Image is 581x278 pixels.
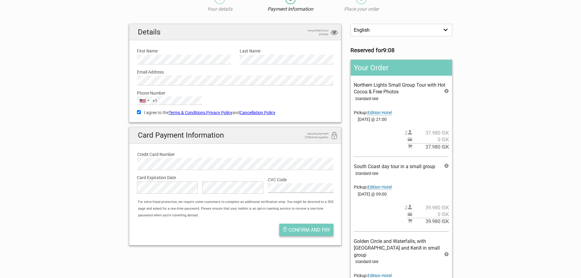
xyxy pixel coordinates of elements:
span: 37.980 ISK [412,130,449,136]
i: privacy protection [331,29,338,37]
label: First Name [137,48,231,54]
div: Standard rate [355,96,449,102]
label: Last Name [240,48,333,54]
span: [DATE] @ 09:00 [354,191,449,197]
span: Pickup price [407,136,449,143]
p: Your details [184,6,255,13]
a: Terms & Conditions [169,110,205,115]
span: 0 ISK [412,136,449,143]
span: [DATE] @ 21:00 [354,116,449,123]
button: Confirm and pay [279,224,333,236]
p: Place your order [326,6,397,13]
span: 2 person(s) [405,130,449,136]
span: Subtotal [407,218,449,225]
label: Credit Card Number [137,151,333,158]
div: +1 [152,97,157,104]
h2: Your Order [351,60,452,76]
label: I agree to the , and [137,109,334,116]
label: Email Address [137,69,334,75]
span: South Coast day tour in a small group [354,164,435,169]
span: Change pickup place [368,185,392,190]
label: Card Expiration Date [137,174,334,181]
span: 2 person(s) [405,204,449,211]
span: Pickup price [407,211,449,218]
strong: 9:08 [383,47,395,54]
span: 37.980 ISK [412,144,449,150]
span: secure payment 256bit encryption [298,132,328,139]
span: Golden Circle and Waterfalls, with [GEOGRAPHIC_DATA] and Kerið in small group [354,238,440,258]
span: 39.980 ISK [412,218,449,225]
label: CVC Code [268,176,333,183]
span: Northern Lights Small Group Tour with Hot Cocoa & Free Photos [354,82,445,95]
div: Standard rate [355,170,449,177]
p: Payment Information [255,6,326,13]
span: we protect your privacy [298,29,328,36]
span: 0 ISK [412,211,449,218]
span: Pickup: [354,110,392,115]
button: Selected country [137,97,157,105]
span: 39.980 ISK [412,204,449,211]
h2: Card Payment Information [129,127,341,143]
span: Pickup: [354,185,392,190]
h2: Details [129,24,341,40]
h3: Reserved for [350,47,452,54]
a: Cancellation Policy [240,110,275,115]
i: 256bit encryption [331,132,338,140]
a: Privacy Policy [206,110,232,115]
span: Confirm and pay [289,227,330,233]
span: Subtotal [407,143,449,150]
label: Phone Number [137,90,334,96]
div: For extra fraud protection, we require some customers to complete an additional verification step... [135,199,341,219]
span: Change pickup place [368,110,392,115]
div: Standard rate [355,258,449,265]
